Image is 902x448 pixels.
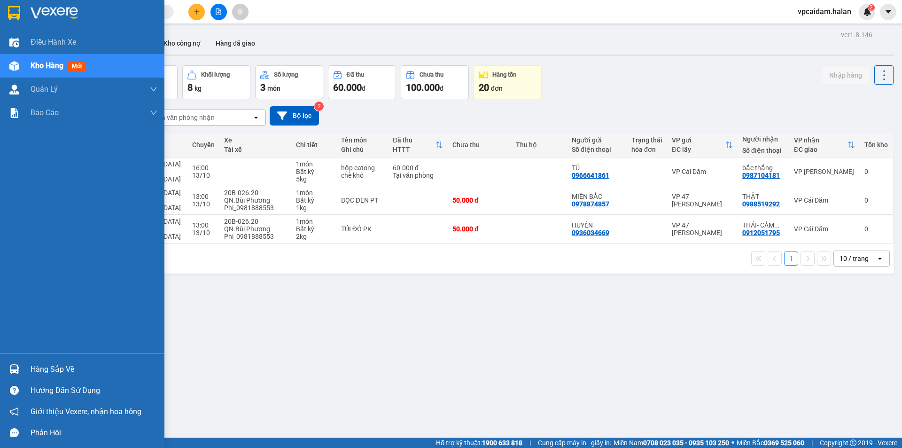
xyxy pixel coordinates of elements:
[9,364,19,374] img: warehouse-icon
[328,65,396,99] button: Đã thu60.000đ
[764,439,804,447] strong: 0369 525 060
[850,440,856,446] span: copyright
[274,71,298,78] div: Số lượng
[341,196,383,204] div: BỌC ĐEN PT
[794,225,855,233] div: VP Cái Dăm
[296,196,332,204] div: Bất kỳ
[267,85,280,92] span: món
[296,225,332,233] div: Bất kỳ
[150,86,157,93] span: down
[296,233,332,240] div: 2 kg
[224,225,286,240] div: QN.Bùi Phương Phi_0981888553
[362,85,365,92] span: đ
[631,146,662,153] div: hóa đơn
[774,221,780,229] span: ...
[341,225,383,233] div: TÚI ĐỎ PK
[215,8,222,15] span: file-add
[840,254,869,263] div: 10 / trang
[201,71,230,78] div: Khối lượng
[794,168,855,175] div: VP [PERSON_NAME]
[864,141,888,149] div: Tồn kho
[8,6,20,20] img: logo-vxr
[631,136,662,144] div: Trạng thái
[672,221,733,236] div: VP 47 [PERSON_NAME]
[492,71,516,78] div: Hàng tồn
[864,168,888,175] div: 0
[822,67,870,84] button: Nhập hàng
[341,136,383,144] div: Tên món
[863,8,871,16] img: icon-new-feature
[474,65,542,99] button: Hàng tồn20đơn
[868,4,875,11] sup: 2
[10,386,19,395] span: question-circle
[731,441,734,445] span: ⚪️
[614,438,729,448] span: Miền Nam
[742,193,785,200] div: THẬT
[538,438,611,448] span: Cung cấp máy in - giấy in:
[296,141,332,149] div: Chi tiết
[296,218,332,225] div: 1 món
[479,82,489,93] span: 20
[789,133,860,157] th: Toggle SortBy
[232,4,249,20] button: aim
[742,229,780,236] div: 0912051795
[491,85,503,92] span: đơn
[737,438,804,448] span: Miền Bắc
[237,8,243,15] span: aim
[31,384,157,398] div: Hướng dẫn sử dụng
[880,4,896,20] button: caret-down
[9,38,19,47] img: warehouse-icon
[884,8,893,16] span: caret-down
[9,61,19,71] img: warehouse-icon
[672,146,725,153] div: ĐC lấy
[572,221,622,229] div: HUYỀN
[876,255,884,262] svg: open
[452,196,506,204] div: 50.000 đ
[296,168,332,175] div: Bất kỳ
[31,362,157,377] div: Hàng sắp về
[529,438,531,448] span: |
[31,61,63,70] span: Kho hàng
[10,407,19,416] span: notification
[270,106,319,126] button: Bộ lọc
[672,168,733,175] div: VP Cái Dăm
[643,439,729,447] strong: 0708 023 035 - 0935 103 250
[794,136,848,144] div: VP nhận
[192,229,215,236] div: 13/10
[393,164,443,172] div: 60.000 đ
[260,82,265,93] span: 3
[572,136,622,144] div: Người gửi
[296,204,332,212] div: 1 kg
[224,189,286,196] div: 20B-026.20
[864,225,888,233] div: 0
[194,8,200,15] span: plus
[9,108,19,118] img: solution-icon
[224,196,286,212] div: QN.Bùi Phương Phi_0981888553
[811,438,813,448] span: |
[790,6,859,17] span: vpcaidam.halan
[31,406,141,417] span: Giới thiệu Vexere, nhận hoa hồng
[341,164,383,179] div: hộp catong chè khô
[841,30,872,40] div: ver 1.8.146
[742,200,780,208] div: 0988519292
[742,164,785,172] div: bắc thắng
[347,71,364,78] div: Đã thu
[192,172,215,179] div: 13/10
[572,164,622,172] div: TÚ
[192,200,215,208] div: 13/10
[150,113,215,122] div: Chọn văn phòng nhận
[794,146,848,153] div: ĐC giao
[393,136,435,144] div: Đã thu
[516,141,562,149] div: Thu hộ
[572,200,609,208] div: 0978874857
[440,85,443,92] span: đ
[224,136,286,144] div: Xe
[9,85,19,94] img: warehouse-icon
[31,107,59,118] span: Báo cáo
[393,172,443,179] div: Tại văn phòng
[194,85,202,92] span: kg
[187,82,193,93] span: 8
[401,65,469,99] button: Chưa thu100.000đ
[150,109,157,117] span: down
[296,160,332,168] div: 1 món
